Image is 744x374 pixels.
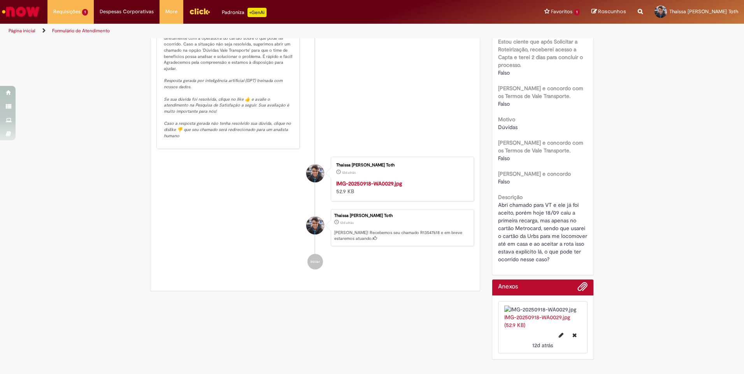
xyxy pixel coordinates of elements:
[247,8,267,17] p: +GenAi
[498,100,510,107] span: Falso
[164,78,292,138] em: Resposta gerada por inteligência artificial (GPT) treinada com nossos dados. Se sua dúvida foi re...
[577,281,588,295] button: Adicionar anexos
[504,314,570,329] a: IMG-20250918-WA0029.jpg (52.9 KB)
[498,170,571,177] b: [PERSON_NAME] e concordo
[336,163,466,168] div: Thaissa [PERSON_NAME] Toth
[498,38,583,68] b: Estou ciente que após Solicitar a Roteirização, receberei acesso a Capta e terei 2 dias para conc...
[498,155,510,162] span: Falso
[164,13,293,139] p: Olá! Para resolver a situação em que a recarga do vale transporte caiu apenas no cartão Metrocard...
[336,180,402,187] a: IMG-20250918-WA0029.jpg
[336,180,466,195] div: 52.9 KB
[306,217,324,234] div: Thaissa Luciane Schrener Toth
[306,164,324,182] div: Thaissa Luciane Schrener Toth
[669,8,738,15] span: Thaissa [PERSON_NAME] Toth
[52,28,110,34] a: Formulário de Atendimento
[189,5,210,17] img: click_logo_yellow_360x200.png
[532,342,553,349] time: 18/09/2025 14:57:36
[334,230,470,242] p: [PERSON_NAME]! Recebemos seu chamado R13547618 e em breve estaremos atuando.
[568,329,581,341] button: Excluir IMG-20250918-WA0029.jpg
[165,8,177,16] span: More
[498,178,510,185] span: Falso
[342,170,356,175] span: 12d atrás
[1,4,41,19] img: ServiceNow
[53,8,81,16] span: Requisições
[82,9,88,16] span: 1
[9,28,35,34] a: Página inicial
[6,24,490,38] ul: Trilhas de página
[156,209,474,246] li: Thaissa Luciane Schrener Toth
[498,124,518,131] span: Dúvidas
[498,139,583,154] b: [PERSON_NAME] e concordo com os Termos de Vale Transporte.
[498,201,589,263] span: Abri chamado para VT e ele já foi aceito, porém hoje 18/09 caiu a primeira recarga, mas apenas no...
[334,213,470,218] div: Thaissa [PERSON_NAME] Toth
[554,329,568,341] button: Editar nome de arquivo IMG-20250918-WA0029.jpg
[340,220,354,225] time: 18/09/2025 14:57:45
[100,8,154,16] span: Despesas Corporativas
[498,194,523,201] b: Descrição
[342,170,356,175] time: 18/09/2025 14:57:36
[498,69,510,76] span: Falso
[598,8,626,15] span: Rascunhos
[574,9,580,16] span: 1
[504,306,582,313] img: IMG-20250918-WA0029.jpg
[498,85,583,100] b: [PERSON_NAME] e concordo com os Termos de Vale Transporte.
[222,8,267,17] div: Padroniza
[532,342,553,349] span: 12d atrás
[591,8,626,16] a: Rascunhos
[498,283,518,290] h2: Anexos
[340,220,354,225] span: 12d atrás
[551,8,572,16] span: Favoritos
[498,116,515,123] b: Motivo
